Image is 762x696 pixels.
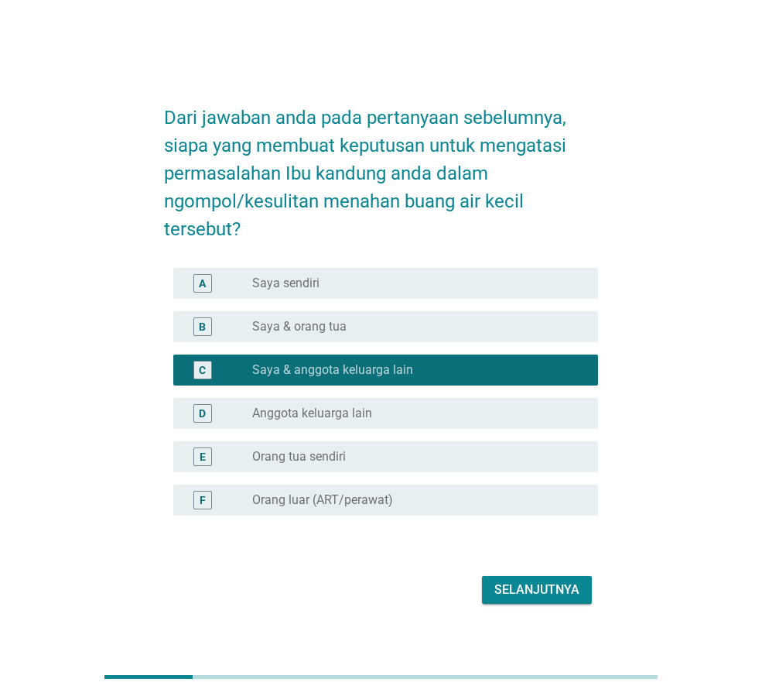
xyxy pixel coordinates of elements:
[482,576,592,604] button: Selanjutnya
[252,449,346,465] label: Orang tua sendiri
[200,448,206,465] div: E
[252,276,319,291] label: Saya sendiri
[200,492,206,508] div: F
[164,88,598,243] h2: Dari jawaban anda pada pertanyaan sebelumnya, siapa yang membuat keputusan untuk mengatasi permas...
[199,275,206,291] div: A
[199,362,206,378] div: C
[199,405,206,421] div: D
[252,406,372,421] label: Anggota keluarga lain
[494,581,579,599] div: Selanjutnya
[252,319,347,334] label: Saya & orang tua
[252,492,393,508] label: Orang luar (ART/perawat)
[252,362,413,378] label: Saya & anggota keluarga lain
[199,318,206,334] div: B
